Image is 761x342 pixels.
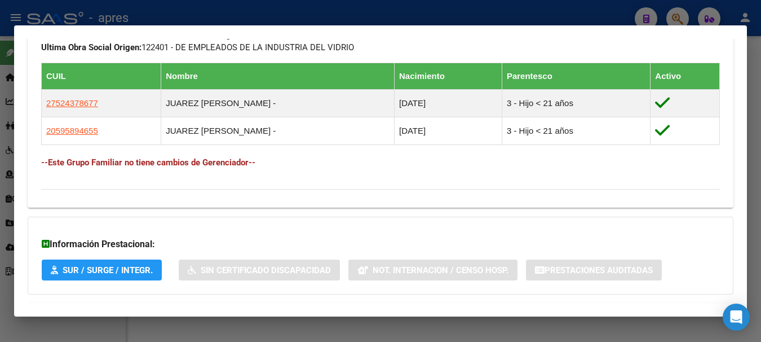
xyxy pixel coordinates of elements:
[41,156,720,169] h4: --Este Grupo Familiar no tiene cambios de Gerenciador--
[502,63,650,89] th: Parentesco
[502,89,650,117] td: 3 - Hijo < 21 años
[394,63,502,89] th: Nacimiento
[42,63,161,89] th: CUIL
[41,42,354,52] span: 122401 - DE EMPLEADOS DE LA INDUSTRIA DEL VIDRIO
[42,260,162,280] button: SUR / SURGE / INTEGR.
[373,265,508,275] span: Not. Internacion / Censo Hosp.
[41,30,268,40] span: 0 - Recibe haberes regularmente
[42,238,719,251] h3: Información Prestacional:
[161,89,395,117] td: JUAREZ [PERSON_NAME] -
[651,63,720,89] th: Activo
[41,30,148,40] strong: Situacion de Revista Titular:
[46,98,98,108] span: 27524378677
[394,89,502,117] td: [DATE]
[63,265,153,275] span: SUR / SURGE / INTEGR.
[394,117,502,144] td: [DATE]
[161,63,395,89] th: Nombre
[41,42,141,52] strong: Ultima Obra Social Origen:
[723,304,750,331] div: Open Intercom Messenger
[179,260,340,280] button: Sin Certificado Discapacidad
[502,117,650,144] td: 3 - Hijo < 21 años
[46,126,98,135] span: 20595894655
[348,260,517,280] button: Not. Internacion / Censo Hosp.
[201,265,331,275] span: Sin Certificado Discapacidad
[161,117,395,144] td: JUAREZ [PERSON_NAME] -
[526,260,662,280] button: Prestaciones Auditadas
[545,265,653,275] span: Prestaciones Auditadas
